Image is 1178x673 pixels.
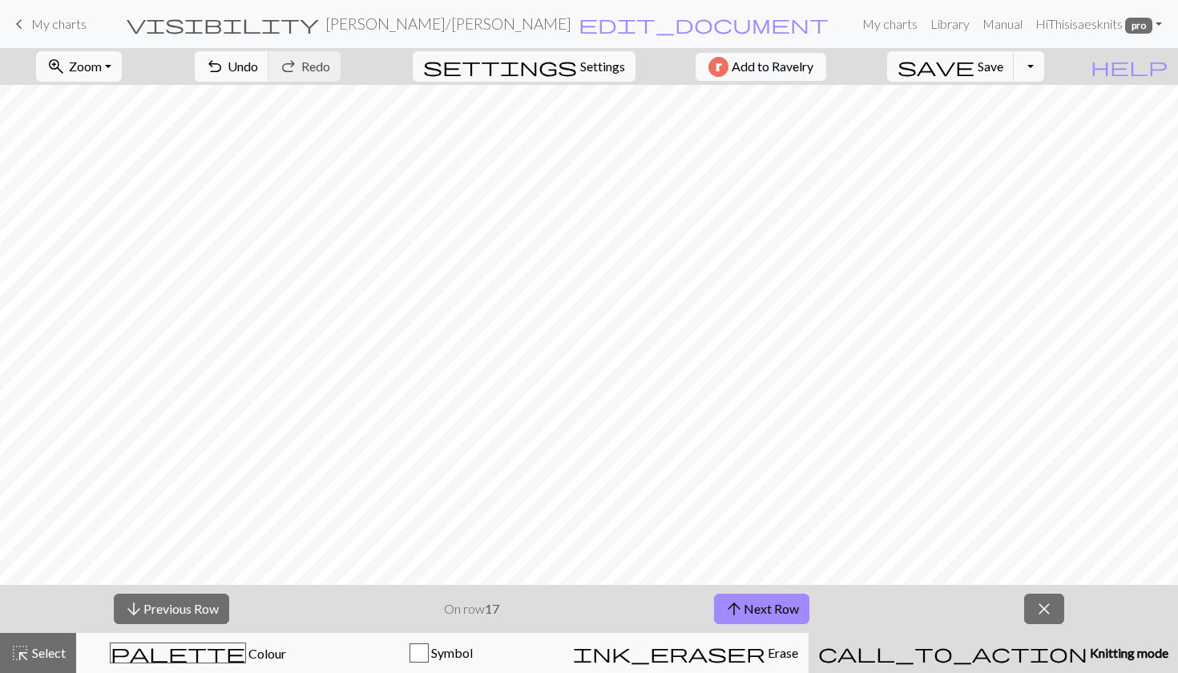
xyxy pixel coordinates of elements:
[205,55,224,78] span: undo
[696,53,826,81] button: Add to Ravelry
[30,645,66,660] span: Select
[1029,8,1168,40] a: HiThisisaesknits pro
[124,598,143,620] span: arrow_downward
[320,633,563,673] button: Symbol
[573,642,765,664] span: ink_eraser
[978,58,1003,74] span: Save
[732,57,813,77] span: Add to Ravelry
[818,642,1087,664] span: call_to_action
[708,57,728,77] img: Ravelry
[423,57,577,76] i: Settings
[10,642,30,664] span: highlight_alt
[36,51,122,82] button: Zoom
[69,58,102,74] span: Zoom
[423,55,577,78] span: settings
[195,51,269,82] button: Undo
[10,13,29,35] span: keyboard_arrow_left
[1035,598,1054,620] span: close
[1087,645,1168,660] span: Knitting mode
[976,8,1029,40] a: Manual
[809,633,1178,673] button: Knitting mode
[714,594,809,624] button: Next Row
[856,8,924,40] a: My charts
[563,633,809,673] button: Erase
[46,55,66,78] span: zoom_in
[765,645,798,660] span: Erase
[127,13,319,35] span: visibility
[924,8,976,40] a: Library
[246,646,286,661] span: Colour
[1091,55,1168,78] span: help
[580,57,625,76] span: Settings
[485,601,499,616] strong: 17
[413,51,635,82] button: SettingsSettings
[31,16,87,31] span: My charts
[887,51,1015,82] button: Save
[228,58,258,74] span: Undo
[114,594,229,624] button: Previous Row
[429,645,473,660] span: Symbol
[325,14,571,33] h2: [PERSON_NAME] / [PERSON_NAME]
[898,55,974,78] span: save
[1125,18,1152,34] span: pro
[10,10,87,38] a: My charts
[111,642,245,664] span: palette
[76,633,320,673] button: Colour
[724,598,744,620] span: arrow_upward
[444,599,499,619] p: On row
[579,13,829,35] span: edit_document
